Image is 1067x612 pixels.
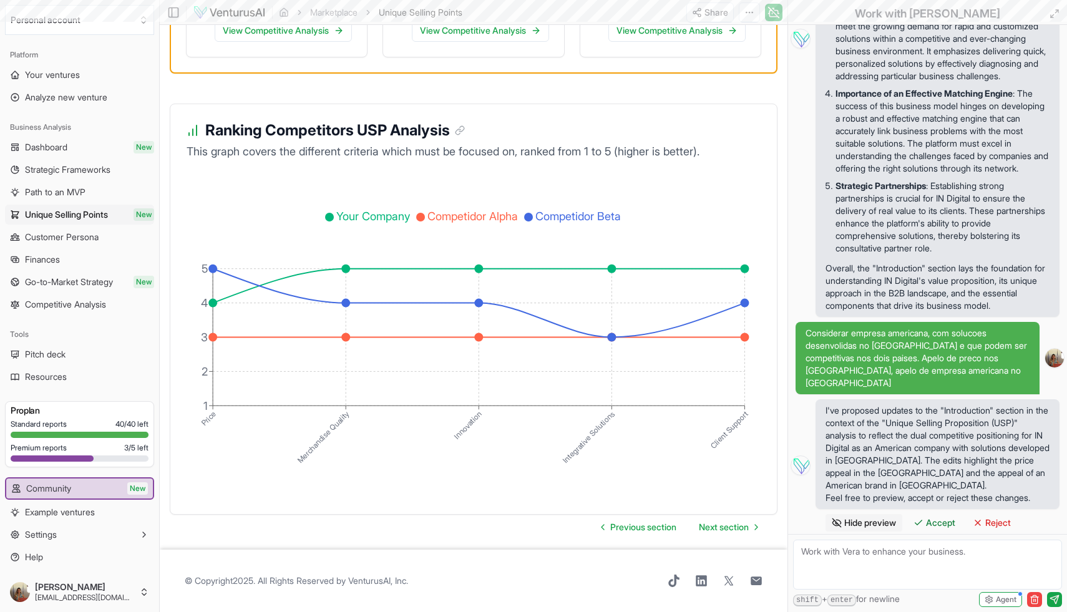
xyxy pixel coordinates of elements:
[535,210,621,223] span: Competidor Beta
[826,492,1050,504] p: Feel free to preview, accept or reject these changes.
[907,514,962,532] button: Accept
[201,331,208,344] tspan: 3
[202,365,208,378] tspan: 2
[336,210,410,223] span: Your Company
[35,581,134,593] span: [PERSON_NAME]
[201,296,208,309] tspan: 4
[826,404,1050,492] p: I've proposed updates to the "Introduction" section in the context of the "Unique Selling Proposi...
[11,443,67,453] span: Premium reports
[25,69,80,81] span: Your ventures
[5,367,154,387] a: Resources
[26,482,71,495] span: Community
[25,186,85,198] span: Path to an MVP
[185,575,408,587] span: © Copyright 2025 . All Rights Reserved by .
[1045,349,1064,367] img: ACg8ocJf9tJd5aIev6b7nNw8diO3ZVKMYfKqSiqq4VeG3JP3iguviiI=s96-c
[791,455,811,475] img: Vera
[127,482,148,495] span: New
[592,515,767,540] nav: pagination
[5,294,154,314] a: Competitive Analysis
[826,262,1050,312] p: Overall, the "Introduction" section lays the foundation for understanding IN Digital's value prop...
[689,515,767,540] a: Go to next page
[215,19,352,42] a: View Competitive Analysis
[5,547,154,567] a: Help
[25,253,60,266] span: Finances
[5,205,154,225] a: Unique Selling PointsNew
[205,119,465,142] h3: Ranking Competitors USP Analysis
[25,163,110,176] span: Strategic Frameworks
[25,208,108,221] span: Unique Selling Points
[793,595,822,606] kbd: shift
[134,208,154,221] span: New
[610,521,676,533] span: Previous section
[185,143,762,160] p: This graph covers the different criteria which must be focused on, ranked from 1 to 5 (higher is ...
[124,443,149,453] span: 3 / 5 left
[836,7,1050,82] p: : The platform is designed to meet the growing demand for rapid and customized solutions within a...
[5,502,154,522] a: Example ventures
[5,324,154,344] div: Tools
[25,551,43,563] span: Help
[592,515,686,540] a: Go to previous page
[5,87,154,107] a: Analyze new venture
[709,409,750,450] tspan: Client Support
[806,327,1030,389] span: Considerar empresa americana, com solucoes desenvolidas no [GEOGRAPHIC_DATA] e que podem ser comp...
[836,87,1050,175] p: : The success of this business model hinges on developing a robust and effective matching engine ...
[200,409,218,428] tspan: Price
[985,517,1011,529] span: Reject
[25,141,67,153] span: Dashboard
[562,409,618,465] tspan: Integrative Solutions
[836,180,926,191] strong: Strategic Partnerships
[844,517,896,529] span: Hide preview
[25,231,99,243] span: Customer Persona
[203,399,208,412] tspan: 1
[826,514,902,532] button: Hide preview
[115,419,149,429] span: 40 / 40 left
[134,276,154,288] span: New
[25,371,67,383] span: Resources
[202,262,208,275] tspan: 5
[25,506,95,518] span: Example ventures
[25,348,66,361] span: Pitch deck
[699,521,749,533] span: Next section
[25,528,57,541] span: Settings
[6,478,153,498] a: CommunityNew
[967,514,1017,532] button: Reject
[134,141,154,153] span: New
[5,65,154,85] a: Your ventures
[5,227,154,247] a: Customer Persona
[5,272,154,292] a: Go-to-Market StrategyNew
[5,577,154,607] button: [PERSON_NAME][EMAIL_ADDRESS][DOMAIN_NAME]
[427,210,518,223] span: Competidor Alpha
[5,250,154,270] a: Finances
[5,45,154,65] div: Platform
[979,592,1022,607] button: Agent
[25,91,107,104] span: Analyze new venture
[827,595,856,606] kbd: enter
[348,575,406,586] a: VenturusAI, Inc
[452,409,484,441] tspan: Innovation
[926,517,955,529] span: Accept
[5,160,154,180] a: Strategic Frameworks
[25,276,113,288] span: Go-to-Market Strategy
[5,137,154,157] a: DashboardNew
[5,525,154,545] button: Settings
[11,419,67,429] span: Standard reports
[608,19,746,42] a: View Competitive Analysis
[25,298,106,311] span: Competitive Analysis
[791,29,811,49] img: Vera
[5,182,154,202] a: Path to an MVP
[35,593,134,603] span: [EMAIL_ADDRESS][DOMAIN_NAME]
[996,595,1016,605] span: Agent
[5,117,154,137] div: Business Analysis
[11,404,149,417] h3: Pro plan
[836,180,1050,255] p: : Establishing strong partnerships is crucial for IN Digital to ensure the delivery of real value...
[296,409,352,465] tspan: Merchandise Quality
[5,344,154,364] a: Pitch deck
[836,88,1013,99] strong: Importance of an Effective Matching Engine
[793,593,900,606] span: + for newline
[10,582,30,602] img: ACg8ocJf9tJd5aIev6b7nNw8diO3ZVKMYfKqSiqq4VeG3JP3iguviiI=s96-c
[412,19,549,42] a: View Competitive Analysis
